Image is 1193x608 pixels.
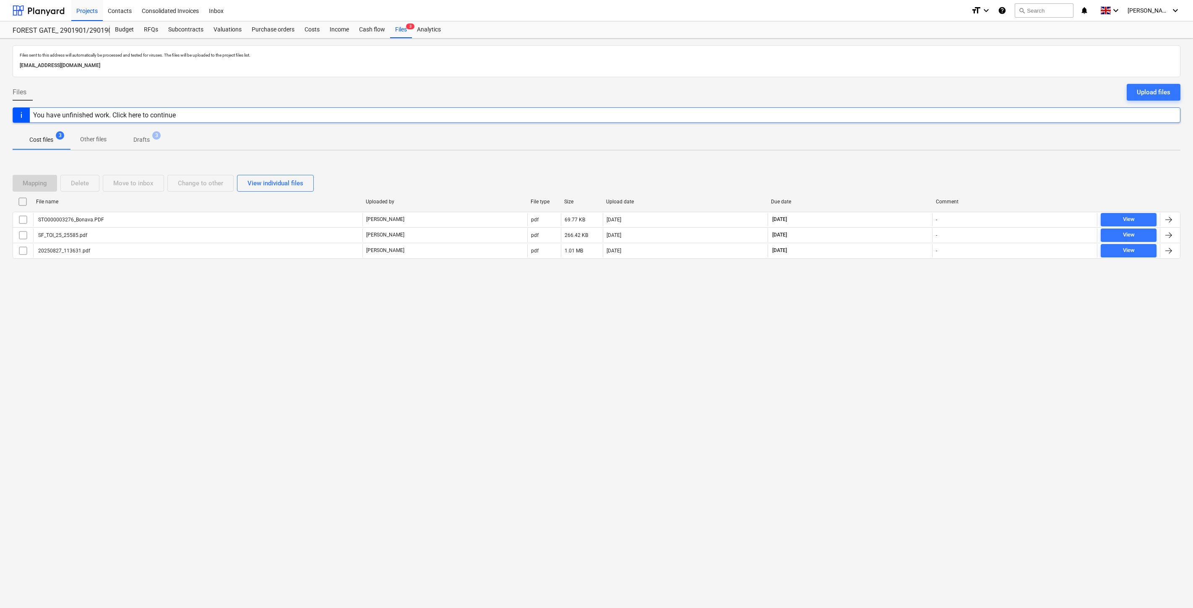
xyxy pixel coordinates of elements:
[354,21,390,38] a: Cash flow
[37,248,90,254] div: 20250827_113631.pdf
[936,217,937,223] div: -
[1101,244,1157,257] button: View
[208,21,247,38] a: Valuations
[247,178,303,189] div: View individual files
[607,232,621,238] div: [DATE]
[1111,5,1121,16] i: keyboard_arrow_down
[325,21,354,38] a: Income
[1018,7,1025,14] span: search
[1123,215,1135,224] div: View
[237,175,314,192] button: View individual files
[133,135,150,144] p: Drafts
[564,199,599,205] div: Size
[20,52,1173,58] p: Files sent to this address will automatically be processed and tested for viruses. The files will...
[13,26,100,35] div: FOREST GATE_ 2901901/2901902/2901903
[936,199,1094,205] div: Comment
[607,248,621,254] div: [DATE]
[1151,568,1193,608] iframe: Chat Widget
[29,135,53,144] p: Cost files
[1127,84,1180,101] button: Upload files
[13,87,26,97] span: Files
[366,199,524,205] div: Uploaded by
[1170,5,1180,16] i: keyboard_arrow_down
[771,247,788,254] span: [DATE]
[771,199,929,205] div: Due date
[80,135,107,144] p: Other files
[1128,7,1170,14] span: [PERSON_NAME]
[1101,213,1157,226] button: View
[366,247,404,254] p: [PERSON_NAME]
[110,21,139,38] a: Budget
[412,21,446,38] a: Analytics
[33,111,176,119] div: You have unfinished work. Click here to continue
[390,21,412,38] div: Files
[152,131,161,140] span: 3
[565,232,588,238] div: 266.42 KB
[163,21,208,38] a: Subcontracts
[531,232,539,238] div: pdf
[20,61,1173,70] p: [EMAIL_ADDRESS][DOMAIN_NAME]
[366,231,404,239] p: [PERSON_NAME]
[300,21,325,38] a: Costs
[1080,5,1089,16] i: notifications
[936,232,937,238] div: -
[37,217,104,223] div: STO000003276_Bonava.PDF
[406,23,414,29] span: 3
[56,131,64,140] span: 3
[607,217,621,223] div: [DATE]
[36,199,359,205] div: File name
[981,5,991,16] i: keyboard_arrow_down
[565,217,585,223] div: 69.77 KB
[1123,246,1135,255] div: View
[971,5,981,16] i: format_size
[1137,87,1170,98] div: Upload files
[771,231,788,239] span: [DATE]
[565,248,583,254] div: 1.01 MB
[998,5,1006,16] i: Knowledge base
[606,199,764,205] div: Upload date
[531,248,539,254] div: pdf
[531,199,557,205] div: File type
[936,248,937,254] div: -
[366,216,404,223] p: [PERSON_NAME]
[1101,229,1157,242] button: View
[37,232,87,238] div: SF_TOI_25_25585.pdf
[247,21,300,38] a: Purchase orders
[139,21,163,38] a: RFQs
[771,216,788,223] span: [DATE]
[531,217,539,223] div: pdf
[390,21,412,38] a: Files3
[1123,230,1135,240] div: View
[1015,3,1073,18] button: Search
